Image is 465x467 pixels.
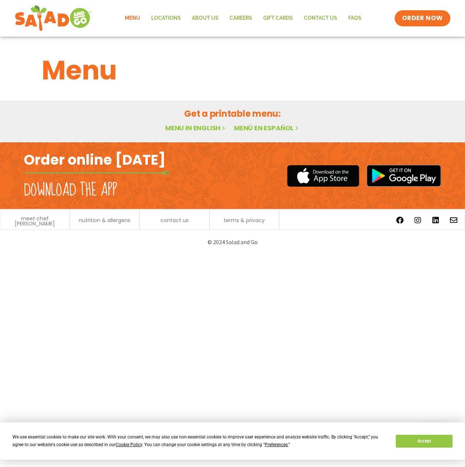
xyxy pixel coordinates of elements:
span: Preferences [265,442,288,447]
h2: Get a printable menu: [42,107,423,120]
nav: Menu [119,10,367,27]
button: Accept [396,435,452,448]
a: Locations [146,10,186,27]
a: contact us [160,218,189,223]
span: ORDER NOW [402,14,443,23]
a: meet chef [PERSON_NAME] [4,216,66,226]
h2: Download the app [24,180,117,201]
a: GIFT CARDS [258,10,298,27]
img: new-SAG-logo-768×292 [15,4,92,33]
a: nutrition & allergens [79,218,130,223]
a: terms & privacy [224,218,265,223]
div: We use essential cookies to make our site work. With your consent, we may also use non-essential ... [12,433,387,449]
a: Careers [224,10,258,27]
a: Menú en español [234,123,300,132]
a: ORDER NOW [395,10,450,26]
h1: Menu [42,51,423,90]
h2: Order online [DATE] [24,151,165,169]
a: About Us [186,10,224,27]
a: Contact Us [298,10,343,27]
a: FAQs [343,10,367,27]
img: appstore [287,164,359,188]
a: Menu [119,10,146,27]
img: google_play [367,165,441,187]
img: fork [24,171,170,175]
a: Menu in English [165,123,227,132]
span: Cookie Policy [116,442,142,447]
p: © 2024 Salad and Go [27,237,438,247]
